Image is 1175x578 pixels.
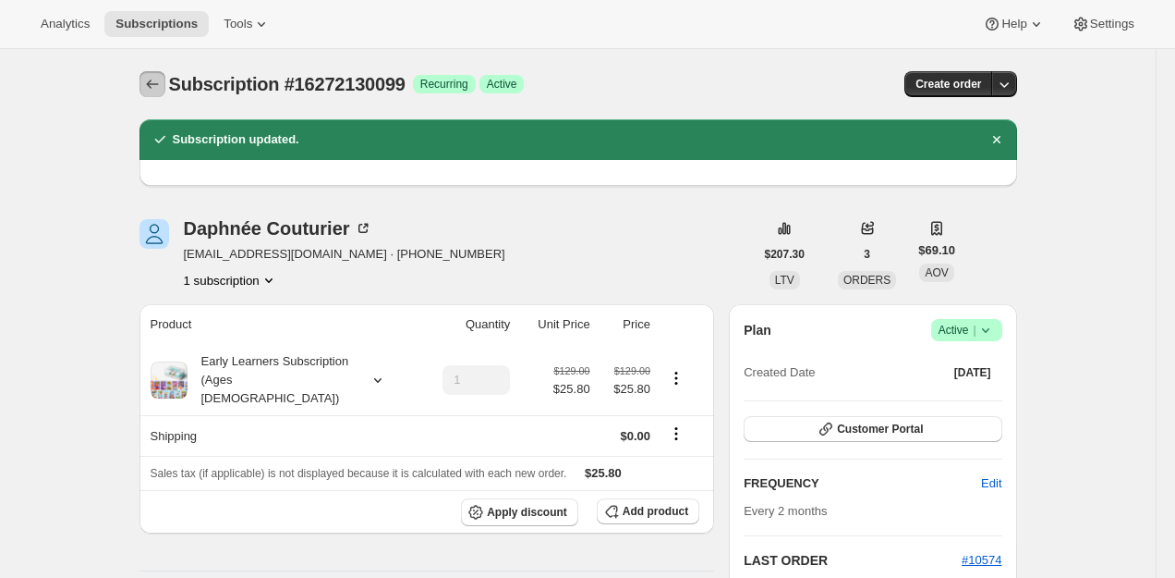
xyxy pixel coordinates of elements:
span: $25.80 [585,466,622,480]
span: | [973,323,975,338]
span: Subscription #16272130099 [169,74,406,94]
span: Analytics [41,17,90,31]
button: Tools [212,11,282,37]
span: Settings [1090,17,1134,31]
span: Help [1001,17,1026,31]
span: $25.80 [553,380,590,399]
button: Subscriptions [139,71,165,97]
span: $207.30 [765,247,805,262]
th: Unit Price [515,304,595,345]
span: 3 [864,247,870,262]
span: Recurring [420,77,468,92]
button: Settings [1060,11,1145,37]
button: $207.30 [754,241,816,267]
span: LTV [775,274,794,287]
span: Tools [224,17,252,31]
button: Analytics [30,11,101,37]
small: $129.00 [614,365,650,376]
button: Product actions [184,271,278,289]
small: $129.00 [553,365,589,376]
button: Create order [904,71,992,97]
span: Create order [915,77,981,92]
h2: Subscription updated. [173,130,299,149]
span: $69.10 [918,241,955,260]
button: Apply discount [461,498,578,526]
button: Customer Portal [744,416,1001,442]
button: Add product [597,498,699,524]
button: 3 [853,241,881,267]
th: Price [596,304,656,345]
span: Created Date [744,363,815,382]
h2: LAST ORDER [744,551,962,570]
button: Help [972,11,1056,37]
span: $0.00 [620,429,650,443]
button: Product actions [661,368,691,388]
span: Subscriptions [115,17,198,31]
span: Edit [981,474,1001,493]
h2: FREQUENCY [744,474,981,493]
span: Apply discount [487,505,567,520]
button: Dismiss notification [984,127,1010,153]
div: Daphnée Couturier [184,219,372,238]
span: Active [487,77,517,92]
button: [DATE] [943,360,1002,386]
button: Shipping actions [661,424,691,444]
a: #10574 [962,553,1001,567]
div: Early Learners Subscription (Ages [DEMOGRAPHIC_DATA]) [188,352,354,408]
span: AOV [925,266,948,279]
span: Active [939,321,995,339]
span: Sales tax (if applicable) is not displayed because it is calculated with each new order. [151,467,567,480]
button: Edit [970,469,1012,498]
span: Daphnée Couturier [139,219,169,249]
span: [DATE] [954,365,991,380]
span: [EMAIL_ADDRESS][DOMAIN_NAME] · [PHONE_NUMBER] [184,245,505,264]
h2: Plan [744,321,771,339]
span: ORDERS [843,274,890,287]
th: Product [139,304,418,345]
span: $25.80 [601,380,650,399]
span: Customer Portal [837,422,923,437]
span: Add product [623,504,688,519]
th: Shipping [139,415,418,456]
button: #10574 [962,551,1001,570]
img: product img [151,362,188,399]
button: Subscriptions [104,11,209,37]
th: Quantity [417,304,515,345]
span: Every 2 months [744,504,827,518]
